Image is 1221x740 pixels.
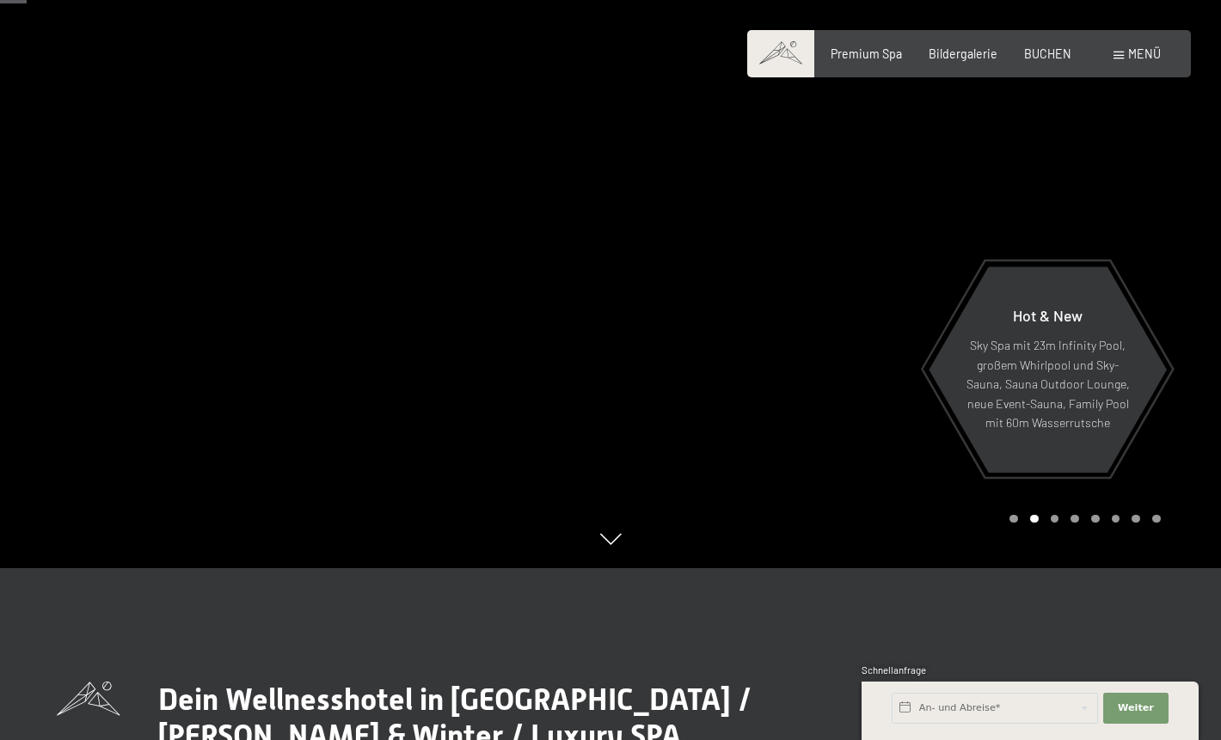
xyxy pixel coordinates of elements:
div: Carousel Page 4 [1071,515,1079,523]
a: Hot & New Sky Spa mit 23m Infinity Pool, großem Whirlpool und Sky-Sauna, Sauna Outdoor Lounge, ne... [928,266,1168,474]
div: Carousel Page 1 [1009,515,1018,523]
span: Menü [1128,46,1161,61]
div: Carousel Page 6 [1112,515,1120,523]
a: Premium Spa [831,46,902,61]
button: Weiter [1103,693,1169,724]
span: Schnellanfrage [862,664,926,676]
span: Weiter [1118,701,1154,715]
div: Carousel Page 5 [1091,515,1100,523]
p: Sky Spa mit 23m Infinity Pool, großem Whirlpool und Sky-Sauna, Sauna Outdoor Lounge, neue Event-S... [966,336,1130,433]
a: BUCHEN [1024,46,1071,61]
div: Carousel Page 7 [1132,515,1140,523]
div: Carousel Page 3 [1051,515,1059,523]
div: Carousel Page 2 (Current Slide) [1030,515,1039,523]
div: Carousel Page 8 [1152,515,1161,523]
div: Carousel Pagination [1003,515,1160,523]
a: Bildergalerie [929,46,997,61]
span: Hot & New [1013,306,1083,325]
